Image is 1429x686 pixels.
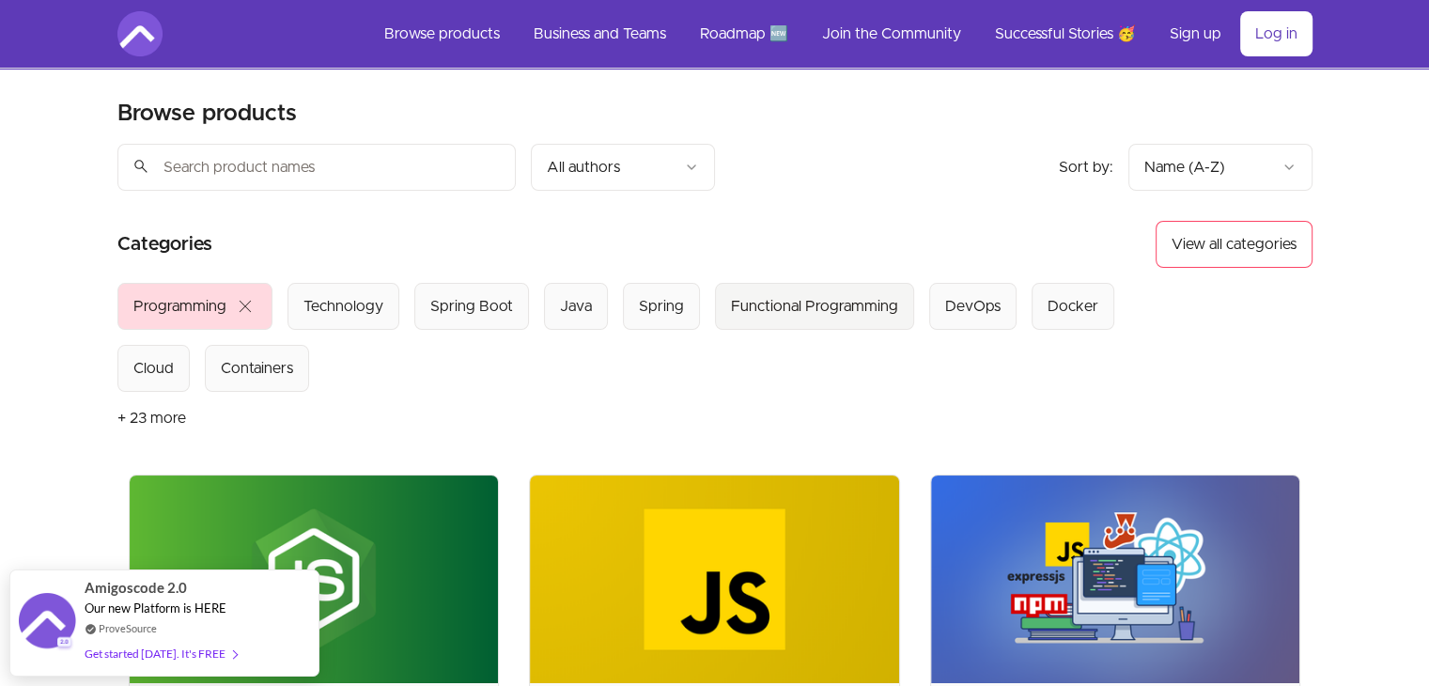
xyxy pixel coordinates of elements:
[85,600,226,616] span: Our new Platform is HERE
[1059,160,1113,175] span: Sort by:
[519,11,681,56] a: Business and Teams
[221,357,293,380] div: Containers
[117,11,163,56] img: Amigoscode logo
[99,620,157,636] a: ProveSource
[430,295,513,318] div: Spring Boot
[531,144,715,191] button: Filter by author
[731,295,898,318] div: Functional Programming
[117,144,516,191] input: Search product names
[117,99,297,129] h2: Browse products
[1156,221,1313,268] button: View all categories
[85,643,237,664] div: Get started [DATE]. It's FREE
[132,153,149,179] span: search
[1240,11,1313,56] a: Log in
[980,11,1151,56] a: Successful Stories 🥳
[19,593,75,654] img: provesource social proof notification image
[133,357,174,380] div: Cloud
[1048,295,1098,318] div: Docker
[931,476,1300,683] img: Product image for Javascript Mastery
[807,11,976,56] a: Join the Community
[369,11,1313,56] nav: Main
[369,11,515,56] a: Browse products
[133,295,226,318] div: Programming
[685,11,803,56] a: Roadmap 🆕
[530,476,899,683] img: Product image for JavaScript For Beginners
[117,221,212,268] h2: Categories
[945,295,1001,318] div: DevOps
[130,476,499,683] img: Product image for Build APIs with ExpressJS and MongoDB
[560,295,592,318] div: Java
[639,295,684,318] div: Spring
[234,295,256,318] span: close
[1155,11,1236,56] a: Sign up
[1128,144,1313,191] button: Product sort options
[303,295,383,318] div: Technology
[85,577,187,599] span: Amigoscode 2.0
[117,392,186,444] button: + 23 more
